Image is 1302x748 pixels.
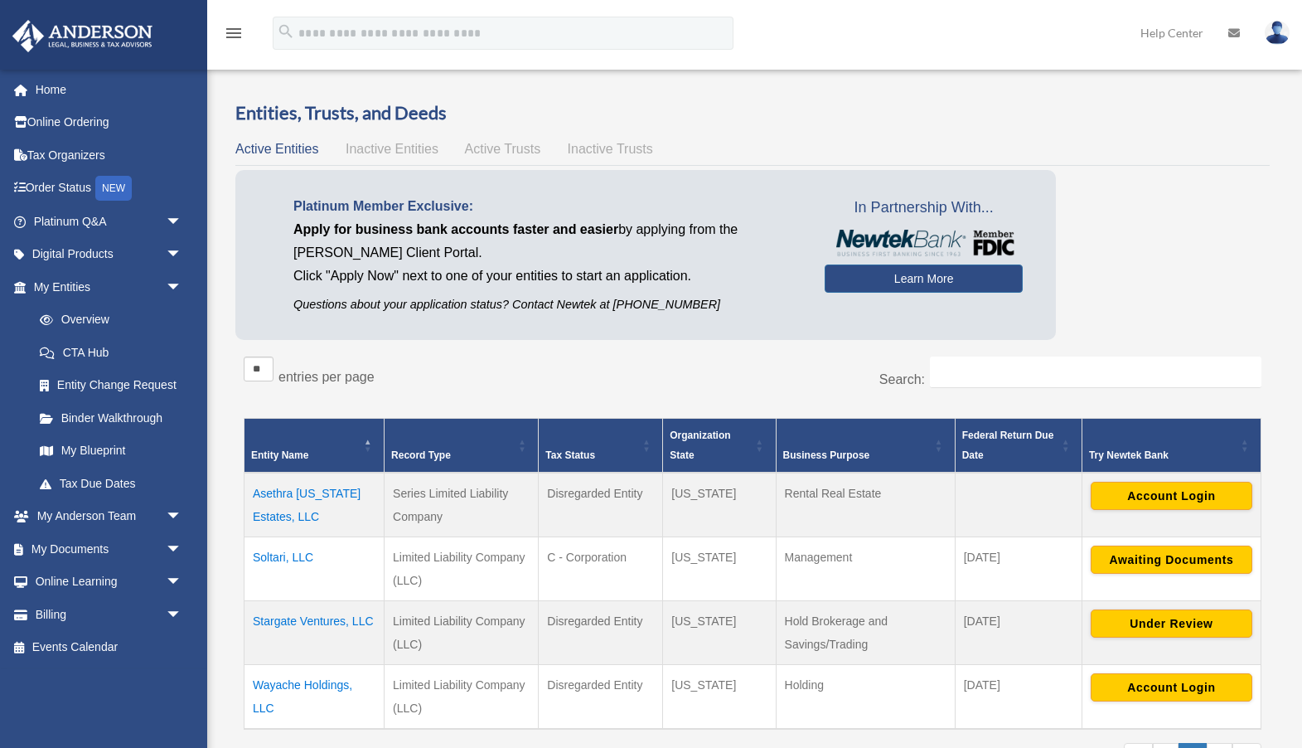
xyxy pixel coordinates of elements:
[12,138,207,172] a: Tax Organizers
[385,600,539,664] td: Limited Liability Company (LLC)
[1091,610,1252,638] button: Under Review
[776,664,955,729] td: Holding
[23,435,199,468] a: My Blueprint
[545,449,595,461] span: Tax Status
[23,401,199,435] a: Binder Walkthrough
[955,537,1082,600] td: [DATE]
[962,430,1054,461] span: Federal Return Due Date
[244,418,385,473] th: Entity Name: Activate to invert sorting
[293,195,800,218] p: Platinum Member Exclusive:
[293,222,618,236] span: Apply for business bank accounts faster and easier
[783,449,870,461] span: Business Purpose
[385,664,539,729] td: Limited Liability Company (LLC)
[278,370,375,384] label: entries per page
[166,598,199,632] span: arrow_drop_down
[293,265,800,288] p: Click "Apply Now" next to one of your entities to start an application.
[12,270,199,304] a: My Entitiesarrow_drop_down
[1091,546,1252,574] button: Awaiting Documents
[955,418,1082,473] th: Federal Return Due Date: Activate to sort
[166,566,199,600] span: arrow_drop_down
[23,467,199,500] a: Tax Due Dates
[391,449,451,461] span: Record Type
[385,537,539,600] td: Limited Liability Company (LLC)
[1091,488,1252,502] a: Account Login
[1082,418,1261,473] th: Try Newtek Bank : Activate to sort
[776,473,955,537] td: Rental Real Estate
[166,532,199,566] span: arrow_drop_down
[663,418,776,473] th: Organization State: Activate to sort
[825,265,1023,293] a: Learn More
[166,270,199,304] span: arrow_drop_down
[346,142,438,156] span: Inactive Entities
[955,600,1082,664] td: [DATE]
[955,664,1082,729] td: [DATE]
[825,195,1023,221] span: In Partnership With...
[663,664,776,729] td: [US_STATE]
[385,418,539,473] th: Record Type: Activate to sort
[224,23,244,43] i: menu
[465,142,541,156] span: Active Trusts
[235,142,318,156] span: Active Entities
[235,100,1270,126] h3: Entities, Trusts, and Deeds
[277,22,295,41] i: search
[23,369,199,402] a: Entity Change Request
[251,449,308,461] span: Entity Name
[385,473,539,537] td: Series Limited Liability Company
[776,600,955,664] td: Hold Brokerage and Savings/Trading
[12,631,207,664] a: Events Calendar
[12,172,207,206] a: Order StatusNEW
[776,418,955,473] th: Business Purpose: Activate to sort
[12,532,207,566] a: My Documentsarrow_drop_down
[12,566,207,599] a: Online Learningarrow_drop_down
[539,600,663,664] td: Disregarded Entity
[224,29,244,43] a: menu
[663,600,776,664] td: [US_STATE]
[12,598,207,631] a: Billingarrow_drop_down
[166,205,199,239] span: arrow_drop_down
[879,372,925,386] label: Search:
[670,430,730,461] span: Organization State
[12,205,207,238] a: Platinum Q&Aarrow_drop_down
[1091,680,1252,693] a: Account Login
[12,500,207,533] a: My Anderson Teamarrow_drop_down
[1265,21,1290,45] img: User Pic
[1091,482,1252,510] button: Account Login
[1091,673,1252,702] button: Account Login
[12,73,207,106] a: Home
[293,294,800,315] p: Questions about your application status? Contact Newtek at [PHONE_NUMBER]
[539,418,663,473] th: Tax Status: Activate to sort
[23,304,191,337] a: Overview
[244,473,385,537] td: Asethra [US_STATE] Estates, LLC
[776,537,955,600] td: Management
[833,230,1014,256] img: NewtekBankLogoSM.png
[539,537,663,600] td: C - Corporation
[1089,445,1236,465] div: Try Newtek Bank
[663,537,776,600] td: [US_STATE]
[293,218,800,265] p: by applying from the [PERSON_NAME] Client Portal.
[12,106,207,139] a: Online Ordering
[244,537,385,600] td: Soltari, LLC
[23,336,199,369] a: CTA Hub
[244,664,385,729] td: Wayache Holdings, LLC
[539,473,663,537] td: Disregarded Entity
[12,238,207,271] a: Digital Productsarrow_drop_down
[166,500,199,534] span: arrow_drop_down
[663,473,776,537] td: [US_STATE]
[539,664,663,729] td: Disregarded Entity
[166,238,199,272] span: arrow_drop_down
[568,142,653,156] span: Inactive Trusts
[244,600,385,664] td: Stargate Ventures, LLC
[95,176,132,201] div: NEW
[7,20,157,52] img: Anderson Advisors Platinum Portal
